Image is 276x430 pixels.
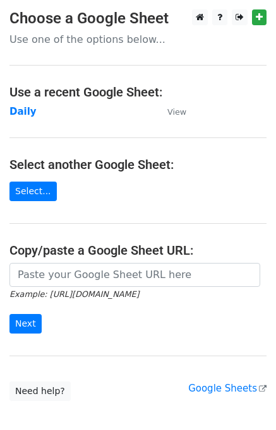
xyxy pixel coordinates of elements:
input: Paste your Google Sheet URL here [9,263,260,287]
a: Daily [9,106,37,117]
h3: Choose a Google Sheet [9,9,267,28]
a: Google Sheets [188,383,267,394]
a: Select... [9,182,57,201]
h4: Copy/paste a Google Sheet URL: [9,243,267,258]
small: View [167,107,186,117]
a: View [155,106,186,117]
h4: Use a recent Google Sheet: [9,84,267,100]
a: Need help? [9,381,71,401]
p: Use one of the options below... [9,33,267,46]
h4: Select another Google Sheet: [9,157,267,172]
small: Example: [URL][DOMAIN_NAME] [9,289,139,299]
input: Next [9,314,42,334]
